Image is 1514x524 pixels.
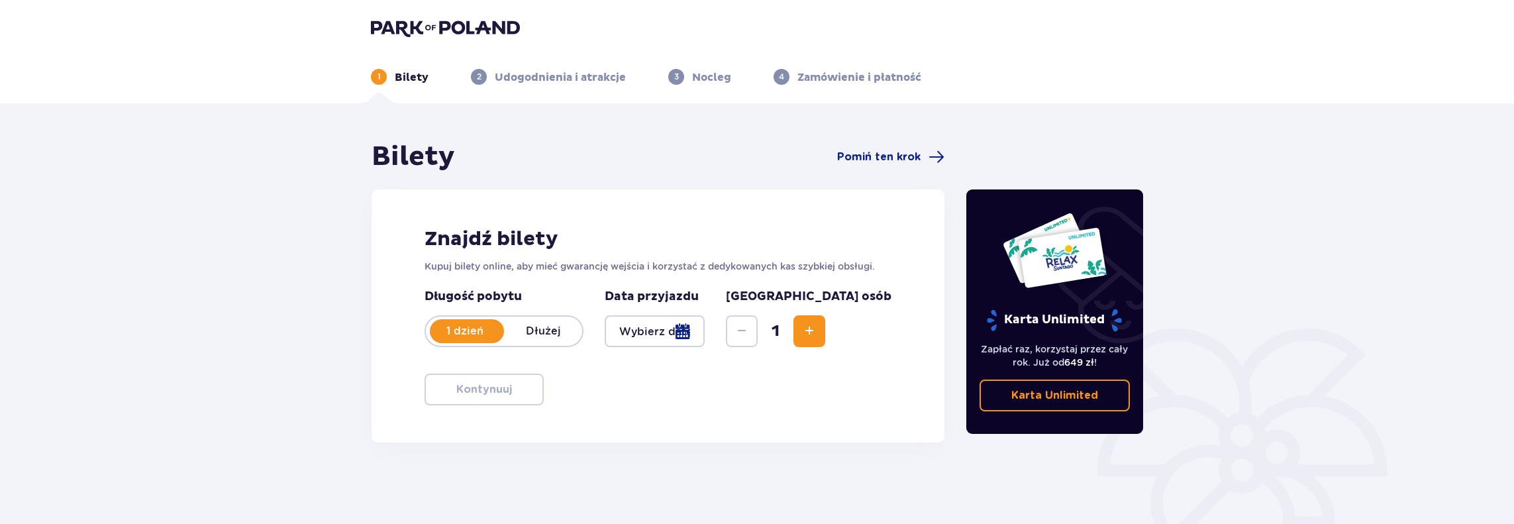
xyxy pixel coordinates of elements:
[456,382,512,397] p: Kontynuuj
[793,315,825,347] button: Increase
[726,289,891,305] p: [GEOGRAPHIC_DATA] osób
[372,140,455,174] h1: Bilety
[504,324,582,339] p: Dłużej
[605,289,699,305] p: Data przyjazdu
[779,71,784,83] p: 4
[425,260,891,273] p: Kupuj bilety online, aby mieć gwarancję wejścia i korzystać z dedykowanych kas szybkiej obsługi.
[980,342,1131,369] p: Zapłać raz, korzystaj przez cały rok. Już od !
[797,70,921,85] p: Zamówienie i płatność
[760,321,791,341] span: 1
[1011,388,1098,403] p: Karta Unlimited
[371,19,520,37] img: Park of Poland logo
[980,380,1131,411] a: Karta Unlimited
[726,315,758,347] button: Decrease
[425,374,544,405] button: Kontynuuj
[985,309,1123,332] p: Karta Unlimited
[692,70,731,85] p: Nocleg
[395,70,429,85] p: Bilety
[837,149,944,165] a: Pomiń ten krok
[495,70,626,85] p: Udogodnienia i atrakcje
[837,150,921,164] span: Pomiń ten krok
[426,324,504,339] p: 1 dzień
[425,289,583,305] p: Długość pobytu
[425,227,891,252] h2: Znajdź bilety
[674,71,679,83] p: 3
[1064,357,1094,368] span: 649 zł
[477,71,481,83] p: 2
[378,71,381,83] p: 1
